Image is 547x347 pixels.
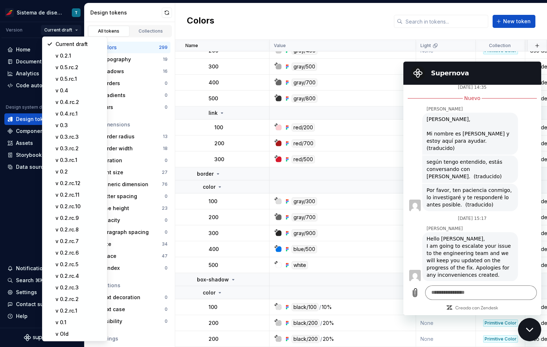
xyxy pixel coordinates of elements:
div: v 0.2.rc.4 [55,272,103,280]
div: v 0.2.rc.5 [55,261,103,268]
div: v 0.2.rc.6 [55,249,103,256]
div: v 0.2.rc.1 [55,307,103,314]
iframe: Ventana de mensajería [403,62,541,315]
div: v 0.2.rc.2 [55,296,103,303]
div: v 0.2.rc.3 [55,284,103,291]
div: v Old [55,330,103,338]
div: v 0.1 [55,319,103,326]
